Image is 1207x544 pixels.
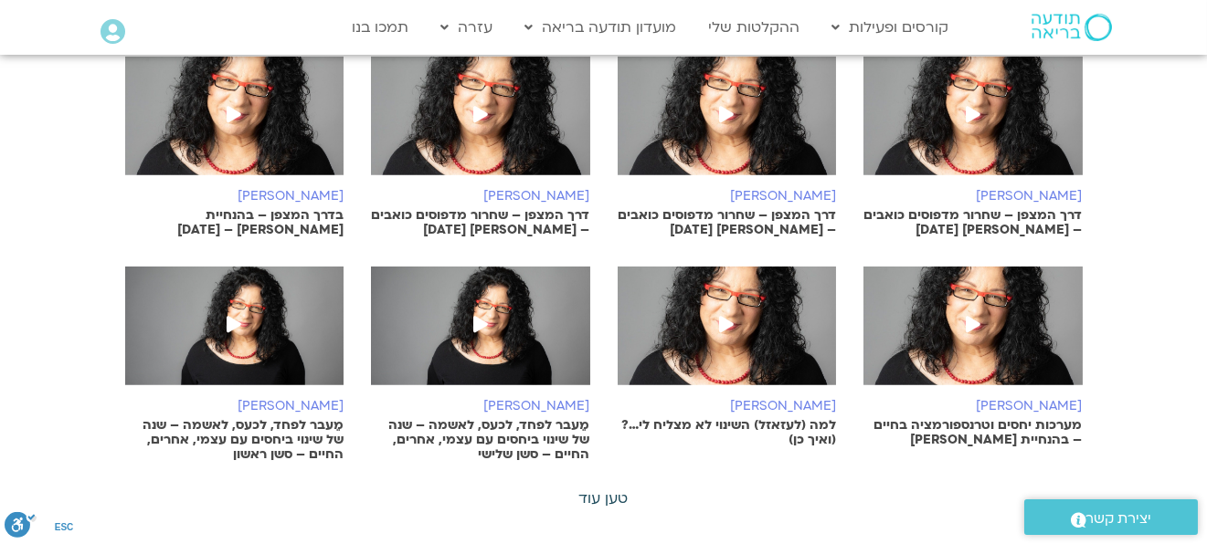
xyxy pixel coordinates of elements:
[125,57,344,194] img: arnina_kishtan.jpg
[371,57,590,194] img: arnina_kishtan.jpg
[863,267,1083,447] a: [PERSON_NAME]מערכות יחסים וטרנספורמציה בחיים – בהנחיית [PERSON_NAME]
[822,10,958,45] a: קורסים ופעילות
[618,267,837,447] a: [PERSON_NAME]למה (לעזאזל) השינוי לא מצליח לי…? (ואיך כן)
[618,418,837,447] p: למה (לעזאזל) השינוי לא מצליח לי…? (ואיך כן)
[618,208,837,237] p: דרך המצפן – שחרור מדפוסים כואבים – [PERSON_NAME] [DATE]
[863,208,1083,237] p: דרך המצפן – שחרור מדפוסים כואבים – [PERSON_NAME] [DATE]
[618,57,837,194] img: arnina_kishtan.jpg
[1024,499,1198,535] a: יצירת קשר
[618,57,837,237] a: [PERSON_NAME]דרך המצפן – שחרור מדפוסים כואבים – [PERSON_NAME] [DATE]
[371,267,590,462] a: [PERSON_NAME]מֵעבר לפחד, לכעס, לאשמה – שנה של שינוי ביחסים עם עצמי, אחרים, החיים – סשן שלישי
[371,57,590,237] a: [PERSON_NAME]דרך המצפן – שחרור מדפוסים כואבים – [PERSON_NAME] [DATE]
[618,267,837,403] img: arnina_kishtan.jpg
[125,57,344,237] a: [PERSON_NAME]בדרך המצפן – בהנחיית [PERSON_NAME] – [DATE]
[371,267,590,403] img: %D7%90%D7%A8%D7%A0%D7%99%D7%A0%D7%94-%D7%A7%D7%A9%D7%AA%D7%9F-2.jpeg
[618,399,837,413] h6: [PERSON_NAME]
[125,399,344,413] h6: [PERSON_NAME]
[125,189,344,204] h6: [PERSON_NAME]
[371,418,590,462] p: מֵעבר לפחד, לכעס, לאשמה – שנה של שינוי ביחסים עם עצמי, אחרים, החיים – סשן שלישי
[431,10,502,45] a: עזרה
[371,399,590,413] h6: [PERSON_NAME]
[371,208,590,237] p: דרך המצפן – שחרור מדפוסים כואבים – [PERSON_NAME] [DATE]
[618,189,837,204] h6: [PERSON_NAME]
[515,10,685,45] a: מועדון תודעה בריאה
[125,418,344,462] p: מֵעבר לפחד, לכעס, לאשמה – שנה של שינוי ביחסים עם עצמי, אחרים, החיים – סשן ראשון
[863,418,1083,447] p: מערכות יחסים וטרנספורמציה בחיים – בהנחיית [PERSON_NAME]
[343,10,418,45] a: תמכו בנו
[863,267,1083,403] img: arnina_kishtan.jpg
[863,399,1083,413] h6: [PERSON_NAME]
[125,208,344,237] p: בדרך המצפן – בהנחיית [PERSON_NAME] – [DATE]
[1086,507,1152,531] span: יצירת קשר
[699,10,809,45] a: ההקלטות שלי
[863,189,1083,204] h6: [PERSON_NAME]
[125,267,344,403] img: %D7%90%D7%A8%D7%A0%D7%99%D7%A0%D7%94-%D7%A7%D7%A9%D7%AA%D7%9F-2.jpeg
[1032,14,1112,41] img: תודעה בריאה
[125,267,344,462] a: [PERSON_NAME]מֵעבר לפחד, לכעס, לאשמה – שנה של שינוי ביחסים עם עצמי, אחרים, החיים – סשן ראשון
[371,189,590,204] h6: [PERSON_NAME]
[863,57,1083,237] a: [PERSON_NAME]דרך המצפן – שחרור מדפוסים כואבים – [PERSON_NAME] [DATE]
[863,57,1083,194] img: arnina_kishtan.jpg
[579,488,629,508] a: טען עוד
